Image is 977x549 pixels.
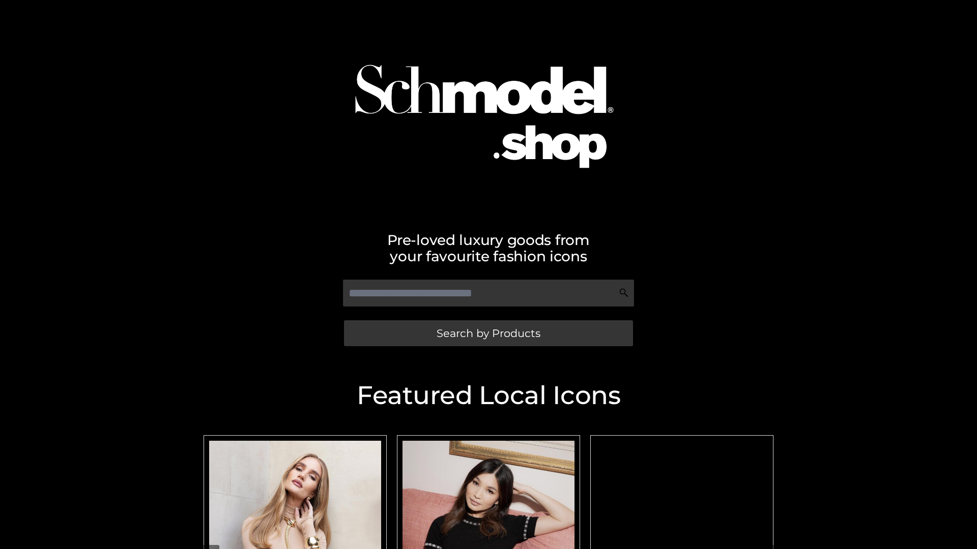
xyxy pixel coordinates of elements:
[344,320,633,346] a: Search by Products
[198,232,779,264] h2: Pre-loved luxury goods from your favourite fashion icons
[437,328,540,339] span: Search by Products
[619,288,629,298] img: Search Icon
[198,383,779,408] h2: Featured Local Icons​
